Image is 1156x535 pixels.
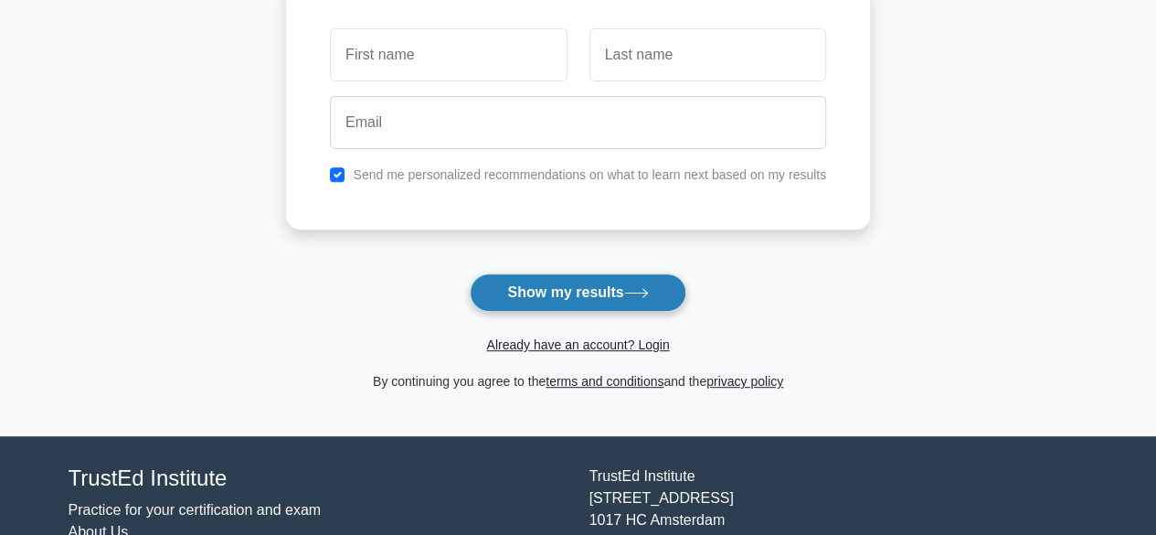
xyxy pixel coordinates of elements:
[275,370,881,392] div: By continuing you agree to the and the
[69,502,322,518] a: Practice for your certification and exam
[486,337,669,352] a: Already have an account? Login
[589,28,826,81] input: Last name
[470,273,685,312] button: Show my results
[546,374,663,389] a: terms and conditions
[706,374,783,389] a: privacy policy
[69,465,567,492] h4: TrustEd Institute
[330,28,567,81] input: First name
[330,96,826,149] input: Email
[353,167,826,182] label: Send me personalized recommendations on what to learn next based on my results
